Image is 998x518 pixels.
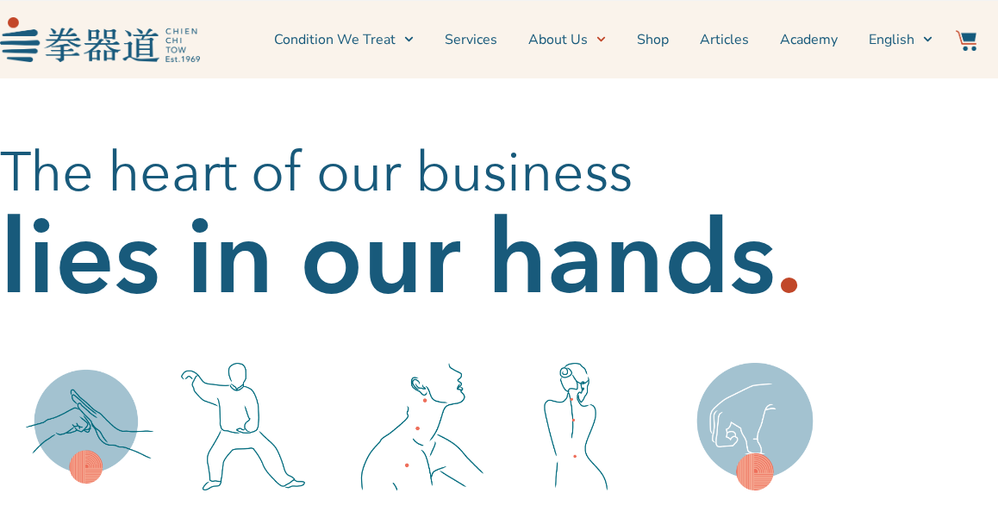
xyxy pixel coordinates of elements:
a: Services [445,18,497,61]
a: About Us [528,18,606,61]
a: Condition We Treat [274,18,414,61]
h2: . [776,225,802,294]
img: Website Icon-03 [956,30,976,51]
a: Articles [700,18,749,61]
nav: Menu [209,18,933,61]
a: Academy [780,18,838,61]
a: Shop [637,18,669,61]
span: English [869,29,914,50]
a: English [869,18,933,61]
